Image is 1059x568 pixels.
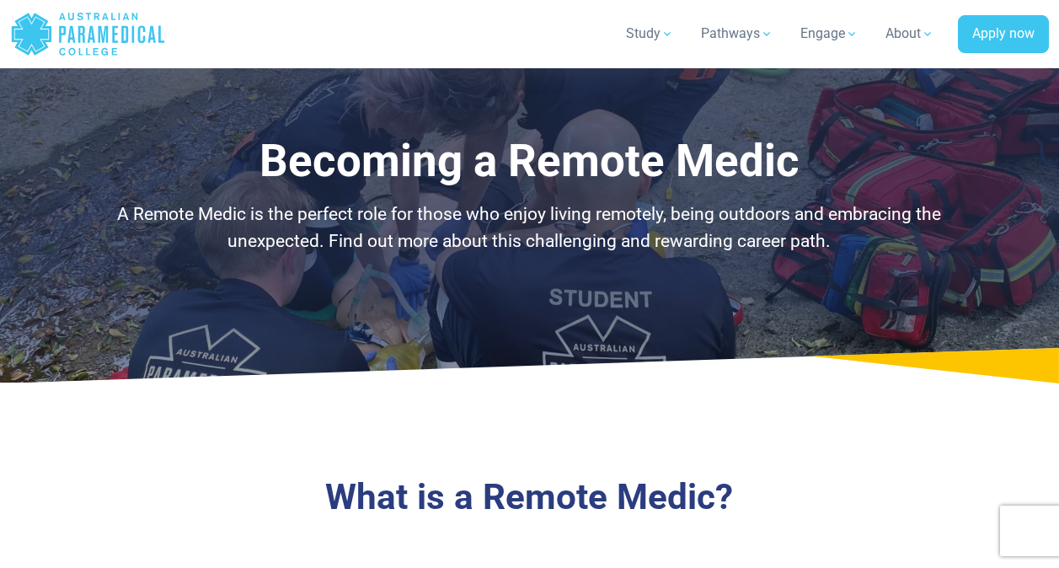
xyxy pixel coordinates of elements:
a: Study [616,10,684,57]
a: Apply now [958,15,1049,54]
h3: What is a Remote Medic? [88,476,971,519]
h1: Becoming a Remote Medic [88,135,971,188]
span: A Remote Medic is the perfect role for those who enjoy living remotely, being outdoors and embrac... [117,204,941,251]
a: Pathways [691,10,784,57]
a: Engage [790,10,869,57]
a: About [875,10,944,57]
a: Australian Paramedical College [10,7,166,62]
